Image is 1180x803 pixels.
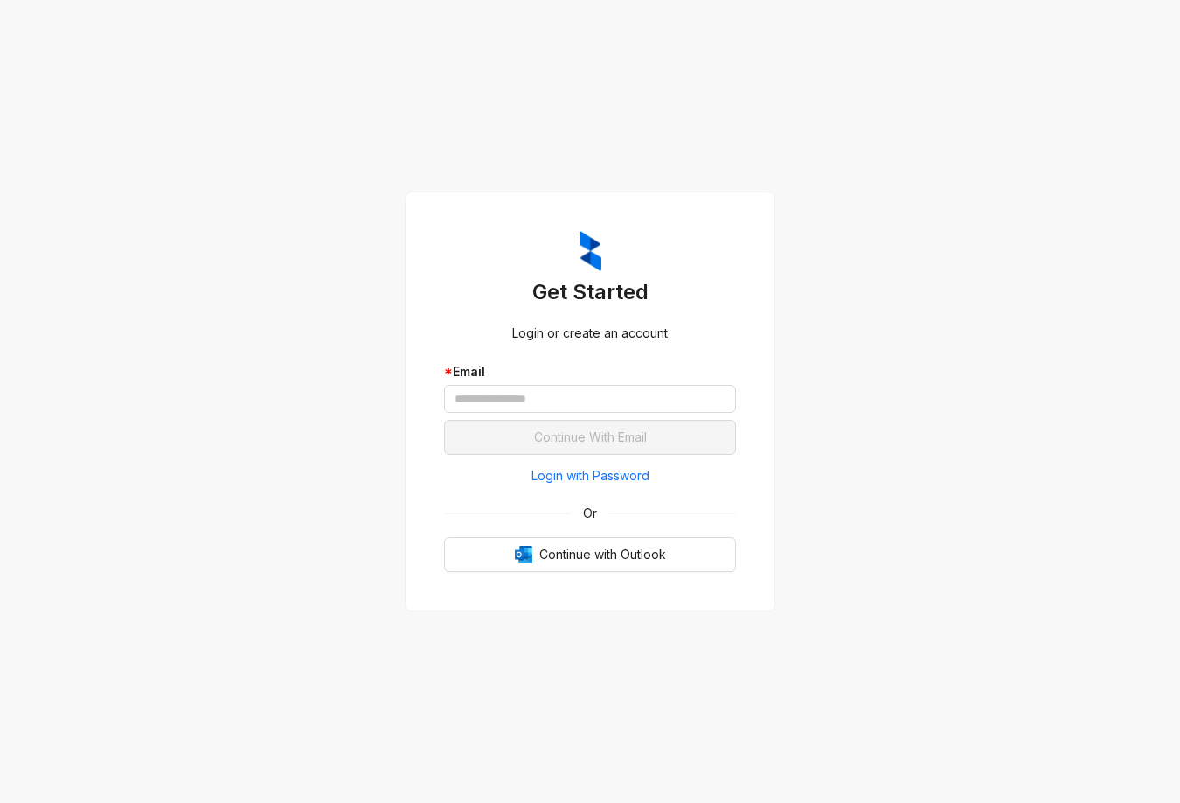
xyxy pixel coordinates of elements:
[571,504,609,523] span: Or
[580,231,601,271] img: ZumaIcon
[444,462,736,490] button: Login with Password
[444,420,736,455] button: Continue With Email
[444,537,736,572] button: OutlookContinue with Outlook
[531,466,649,485] span: Login with Password
[444,324,736,343] div: Login or create an account
[444,278,736,306] h3: Get Started
[515,546,532,563] img: Outlook
[444,362,736,381] div: Email
[539,545,666,564] span: Continue with Outlook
